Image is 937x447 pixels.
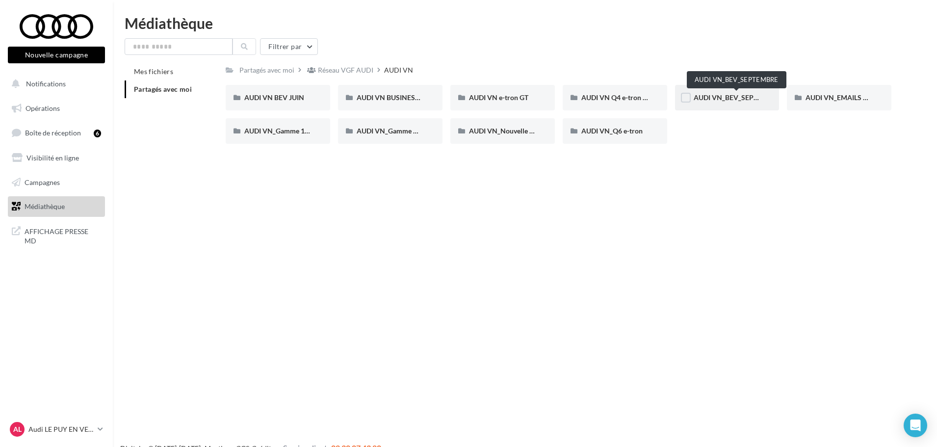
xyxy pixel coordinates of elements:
[581,93,673,102] span: AUDI VN Q4 e-tron sans offre
[25,178,60,186] span: Campagnes
[6,74,103,94] button: Notifications
[581,127,643,135] span: AUDI VN_Q6 e-tron
[6,122,107,143] a: Boîte de réception6
[687,71,786,88] div: AUDI VN_BEV_SEPTEMBRE
[469,93,528,102] span: AUDI VN e-tron GT
[244,127,350,135] span: AUDI VN_Gamme 100% électrique
[260,38,318,55] button: Filtrer par
[26,79,66,88] span: Notifications
[8,47,105,63] button: Nouvelle campagne
[125,16,925,30] div: Médiathèque
[904,414,927,437] div: Open Intercom Messenger
[6,172,107,193] a: Campagnes
[25,202,65,210] span: Médiathèque
[25,129,81,137] span: Boîte de réception
[6,148,107,168] a: Visibilité en ligne
[134,85,192,93] span: Partagés avec moi
[469,127,559,135] span: AUDI VN_Nouvelle A6 e-tron
[25,225,101,246] span: AFFICHAGE PRESSE MD
[13,424,22,434] span: AL
[357,93,462,102] span: AUDI VN BUSINESS JUIN VN JPO
[357,127,443,135] span: AUDI VN_Gamme Q8 e-tron
[28,424,94,434] p: Audi LE PUY EN VELAY
[26,154,79,162] span: Visibilité en ligne
[239,65,294,75] div: Partagés avec moi
[94,130,101,137] div: 6
[694,93,781,102] span: AUDI VN_BEV_SEPTEMBRE
[6,196,107,217] a: Médiathèque
[6,221,107,250] a: AFFICHAGE PRESSE MD
[244,93,304,102] span: AUDI VN BEV JUIN
[6,98,107,119] a: Opérations
[26,104,60,112] span: Opérations
[806,93,909,102] span: AUDI VN_EMAILS COMMANDES
[318,65,373,75] div: Réseau VGF AUDI
[384,65,413,75] div: AUDI VN
[8,420,105,439] a: AL Audi LE PUY EN VELAY
[134,67,173,76] span: Mes fichiers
